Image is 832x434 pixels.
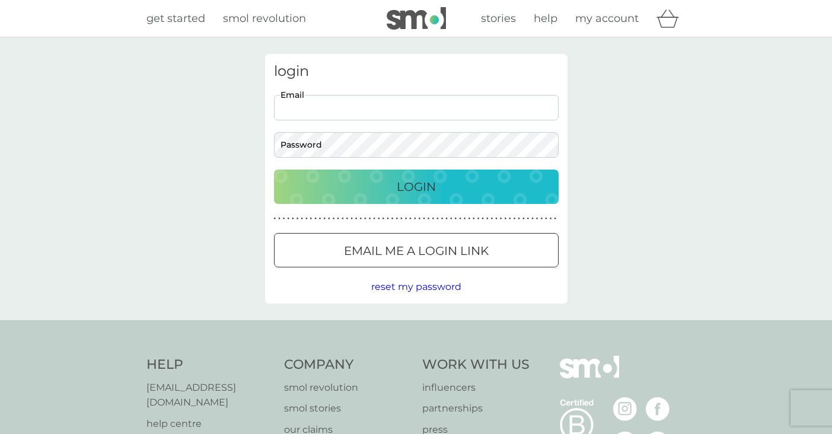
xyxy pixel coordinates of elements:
[536,216,538,222] p: ●
[223,10,306,27] a: smol revolution
[397,177,436,196] p: Login
[656,7,686,30] div: basket
[468,216,470,222] p: ●
[518,216,520,222] p: ●
[575,10,639,27] a: my account
[414,216,416,222] p: ●
[146,356,273,374] h4: Help
[400,216,403,222] p: ●
[359,216,362,222] p: ●
[301,216,303,222] p: ●
[346,216,349,222] p: ●
[146,12,205,25] span: get started
[455,216,457,222] p: ●
[283,216,285,222] p: ●
[350,216,353,222] p: ●
[323,216,326,222] p: ●
[342,216,344,222] p: ●
[373,216,375,222] p: ●
[387,7,446,30] img: smol
[369,216,371,222] p: ●
[278,216,280,222] p: ●
[333,216,335,222] p: ●
[223,12,306,25] span: smol revolution
[432,216,434,222] p: ●
[613,397,637,421] img: visit the smol Instagram page
[419,216,421,222] p: ●
[297,216,299,222] p: ●
[382,216,385,222] p: ●
[371,279,461,295] button: reset my password
[540,216,543,222] p: ●
[436,216,439,222] p: ●
[391,216,394,222] p: ●
[274,63,559,80] h3: login
[319,216,321,222] p: ●
[486,216,489,222] p: ●
[405,216,407,222] p: ●
[287,216,289,222] p: ●
[146,416,273,432] a: help centre
[422,380,530,395] a: influencers
[550,216,552,222] p: ●
[531,216,534,222] p: ●
[481,12,516,25] span: stories
[422,401,530,416] a: partnerships
[371,281,461,292] span: reset my password
[274,216,276,222] p: ●
[495,216,498,222] p: ●
[560,356,619,396] img: smol
[355,216,358,222] p: ●
[428,216,430,222] p: ●
[314,216,317,222] p: ●
[450,216,452,222] p: ●
[409,216,412,222] p: ●
[477,216,480,222] p: ●
[522,216,525,222] p: ●
[422,356,530,374] h4: Work With Us
[378,216,380,222] p: ●
[575,12,639,25] span: my account
[534,10,557,27] a: help
[646,397,670,421] img: visit the smol Facebook page
[274,233,559,267] button: Email me a login link
[284,401,410,416] a: smol stories
[441,216,444,222] p: ●
[504,216,506,222] p: ●
[554,216,556,222] p: ●
[328,216,330,222] p: ●
[527,216,530,222] p: ●
[423,216,425,222] p: ●
[459,216,461,222] p: ●
[545,216,547,222] p: ●
[305,216,308,222] p: ●
[491,216,493,222] p: ●
[364,216,366,222] p: ●
[534,12,557,25] span: help
[387,216,389,222] p: ●
[146,10,205,27] a: get started
[464,216,466,222] p: ●
[481,10,516,27] a: stories
[284,356,410,374] h4: Company
[500,216,502,222] p: ●
[274,170,559,204] button: Login
[473,216,475,222] p: ●
[284,380,410,395] a: smol revolution
[146,380,273,410] a: [EMAIL_ADDRESS][DOMAIN_NAME]
[310,216,313,222] p: ●
[344,241,489,260] p: Email me a login link
[292,216,294,222] p: ●
[445,216,448,222] p: ●
[396,216,398,222] p: ●
[514,216,516,222] p: ●
[482,216,484,222] p: ●
[337,216,339,222] p: ●
[509,216,511,222] p: ●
